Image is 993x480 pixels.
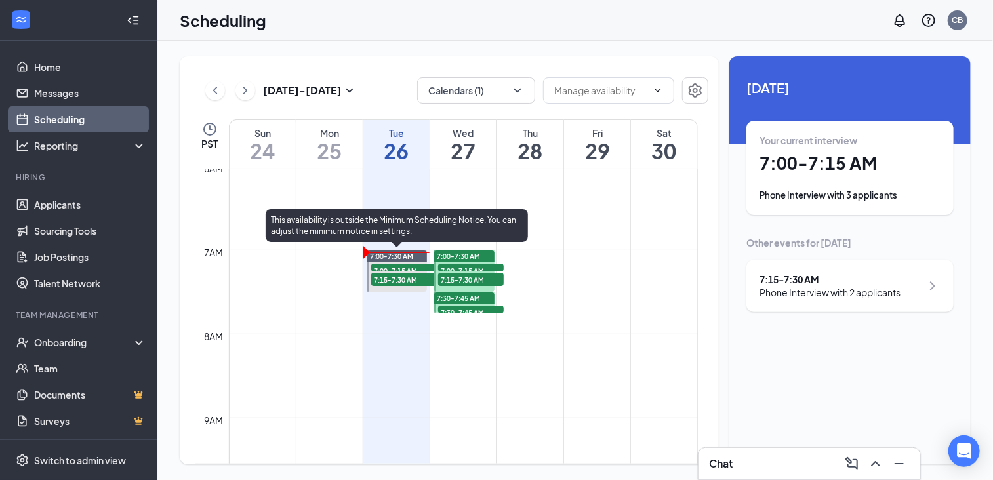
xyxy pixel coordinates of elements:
[497,120,563,169] a: August 28, 2025
[760,273,901,286] div: 7:15 - 7:30 AM
[239,83,252,98] svg: ChevronRight
[201,137,218,150] span: PST
[841,453,862,474] button: ComposeMessage
[844,456,860,471] svg: ComposeMessage
[34,355,146,382] a: Team
[925,278,941,294] svg: ChevronRight
[263,83,342,98] h3: [DATE] - [DATE]
[430,120,496,169] a: August 27, 2025
[342,83,357,98] svg: SmallChevronDown
[16,139,29,152] svg: Analysis
[34,408,146,434] a: SurveysCrown
[363,127,430,140] div: Tue
[205,81,225,100] button: ChevronLeft
[371,273,437,286] span: 7:15-7:30 AM
[564,120,630,169] a: August 29, 2025
[209,83,222,98] svg: ChevronLeft
[363,140,430,162] h1: 26
[430,140,496,162] h1: 27
[746,77,954,98] span: [DATE]
[653,85,663,96] svg: ChevronDown
[891,456,907,471] svg: Minimize
[709,456,733,471] h3: Chat
[682,77,708,104] button: Settings
[438,306,504,319] span: 7:30-7:45 AM
[16,454,29,467] svg: Settings
[202,121,218,137] svg: Clock
[34,139,147,152] div: Reporting
[438,264,504,277] span: 7:00-7:15 AM
[868,456,883,471] svg: ChevronUp
[180,9,266,31] h1: Scheduling
[952,14,963,26] div: CB
[127,14,140,27] svg: Collapse
[371,264,437,277] span: 7:00-7:15 AM
[34,106,146,132] a: Scheduling
[16,172,144,183] div: Hiring
[437,252,480,261] span: 7:00-7:30 AM
[631,127,697,140] div: Sat
[34,191,146,218] a: Applicants
[746,236,954,249] div: Other events for [DATE]
[266,209,528,242] div: This availability is outside the Minimum Scheduling Notice. You can adjust the minimum notice in ...
[296,127,363,140] div: Mon
[34,80,146,106] a: Messages
[948,435,980,467] div: Open Intercom Messenger
[34,336,135,349] div: Onboarding
[296,140,363,162] h1: 25
[760,134,941,147] div: Your current interview
[296,120,363,169] a: August 25, 2025
[34,270,146,296] a: Talent Network
[921,12,937,28] svg: QuestionInfo
[760,189,941,202] div: Phone Interview with 3 applicants
[497,127,563,140] div: Thu
[889,453,910,474] button: Minimize
[760,152,941,174] h1: 7:00 - 7:15 AM
[230,120,296,169] a: August 24, 2025
[34,218,146,244] a: Sourcing Tools
[438,273,504,286] span: 7:15-7:30 AM
[34,382,146,408] a: DocumentsCrown
[554,83,647,98] input: Manage availability
[235,81,255,100] button: ChevronRight
[230,127,296,140] div: Sun
[564,140,630,162] h1: 29
[760,286,901,299] div: Phone Interview with 2 applicants
[437,294,480,303] span: 7:30-7:45 AM
[14,13,28,26] svg: WorkstreamLogo
[631,120,697,169] a: August 30, 2025
[202,245,226,260] div: 7am
[370,252,413,261] span: 7:00-7:30 AM
[687,83,703,98] svg: Settings
[16,336,29,349] svg: UserCheck
[202,413,226,428] div: 9am
[865,453,886,474] button: ChevronUp
[564,127,630,140] div: Fri
[511,84,524,97] svg: ChevronDown
[202,329,226,344] div: 8am
[417,77,535,104] button: Calendars (1)ChevronDown
[34,454,126,467] div: Switch to admin view
[16,310,144,321] div: Team Management
[34,54,146,80] a: Home
[363,120,430,169] a: August 26, 2025
[892,12,908,28] svg: Notifications
[497,140,563,162] h1: 28
[631,140,697,162] h1: 30
[34,244,146,270] a: Job Postings
[430,127,496,140] div: Wed
[230,140,296,162] h1: 24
